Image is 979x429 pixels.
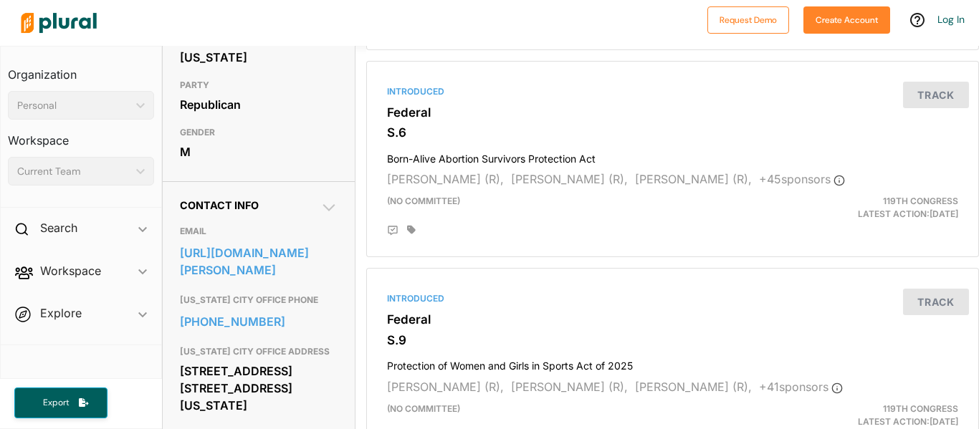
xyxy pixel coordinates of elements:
[376,403,771,428] div: (no committee)
[14,387,108,418] button: Export
[17,164,130,179] div: Current Team
[180,94,338,115] div: Republican
[8,120,154,151] h3: Workspace
[180,77,338,94] h3: PARTY
[511,380,628,394] span: [PERSON_NAME] (R),
[803,6,890,34] button: Create Account
[180,343,338,360] h3: [US_STATE] CITY OFFICE ADDRESS
[903,82,969,108] button: Track
[759,172,845,186] span: + 45 sponsor s
[771,195,969,221] div: Latest Action: [DATE]
[707,6,789,34] button: Request Demo
[180,223,338,240] h3: EMAIL
[8,54,154,85] h3: Organization
[511,172,628,186] span: [PERSON_NAME] (R),
[180,311,338,332] a: [PHONE_NUMBER]
[387,85,958,98] div: Introduced
[387,333,958,347] h3: S.9
[635,380,752,394] span: [PERSON_NAME] (R),
[387,225,398,236] div: Add Position Statement
[180,47,338,68] div: [US_STATE]
[33,397,79,409] span: Export
[387,312,958,327] h3: Federal
[387,380,504,394] span: [PERSON_NAME] (R),
[376,195,771,221] div: (no committee)
[387,172,504,186] span: [PERSON_NAME] (R),
[803,11,890,26] a: Create Account
[937,13,965,26] a: Log In
[407,225,416,235] div: Add tags
[387,146,958,165] h4: Born-Alive Abortion Survivors Protection Act
[180,199,259,211] span: Contact Info
[883,403,958,414] span: 119th Congress
[759,380,843,394] span: + 41 sponsor s
[180,291,338,309] h3: [US_STATE] CITY OFFICE PHONE
[180,124,338,141] h3: GENDER
[771,403,969,428] div: Latest Action: [DATE]
[180,360,338,416] div: [STREET_ADDRESS] [STREET_ADDRESS][US_STATE]
[40,220,77,236] h2: Search
[387,353,958,372] h4: Protection of Women and Girls in Sports Act of 2025
[387,292,958,305] div: Introduced
[387,105,958,120] h3: Federal
[180,141,338,163] div: M
[903,289,969,315] button: Track
[180,242,338,281] a: [URL][DOMAIN_NAME][PERSON_NAME]
[883,196,958,206] span: 119th Congress
[387,125,958,140] h3: S.6
[635,172,752,186] span: [PERSON_NAME] (R),
[707,11,789,26] a: Request Demo
[17,98,130,113] div: Personal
